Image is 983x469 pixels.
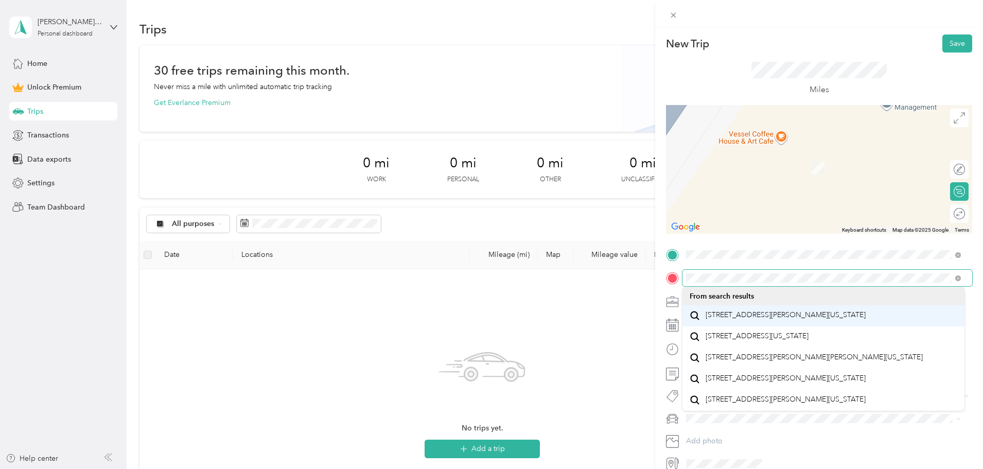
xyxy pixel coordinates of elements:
[706,395,866,404] span: [STREET_ADDRESS][PERSON_NAME][US_STATE]
[669,220,703,234] img: Google
[706,310,866,320] span: [STREET_ADDRESS][PERSON_NAME][US_STATE]
[842,227,886,234] button: Keyboard shortcuts
[666,37,709,51] p: New Trip
[669,220,703,234] a: Open this area in Google Maps (opens a new window)
[925,411,983,469] iframe: Everlance-gr Chat Button Frame
[942,34,972,53] button: Save
[706,374,866,383] span: [STREET_ADDRESS][PERSON_NAME][US_STATE]
[706,332,809,341] span: [STREET_ADDRESS][US_STATE]
[690,292,754,301] span: From search results
[810,83,829,96] p: Miles
[706,353,923,362] span: [STREET_ADDRESS][PERSON_NAME][PERSON_NAME][US_STATE]
[892,227,949,233] span: Map data ©2025 Google
[682,434,972,448] button: Add photo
